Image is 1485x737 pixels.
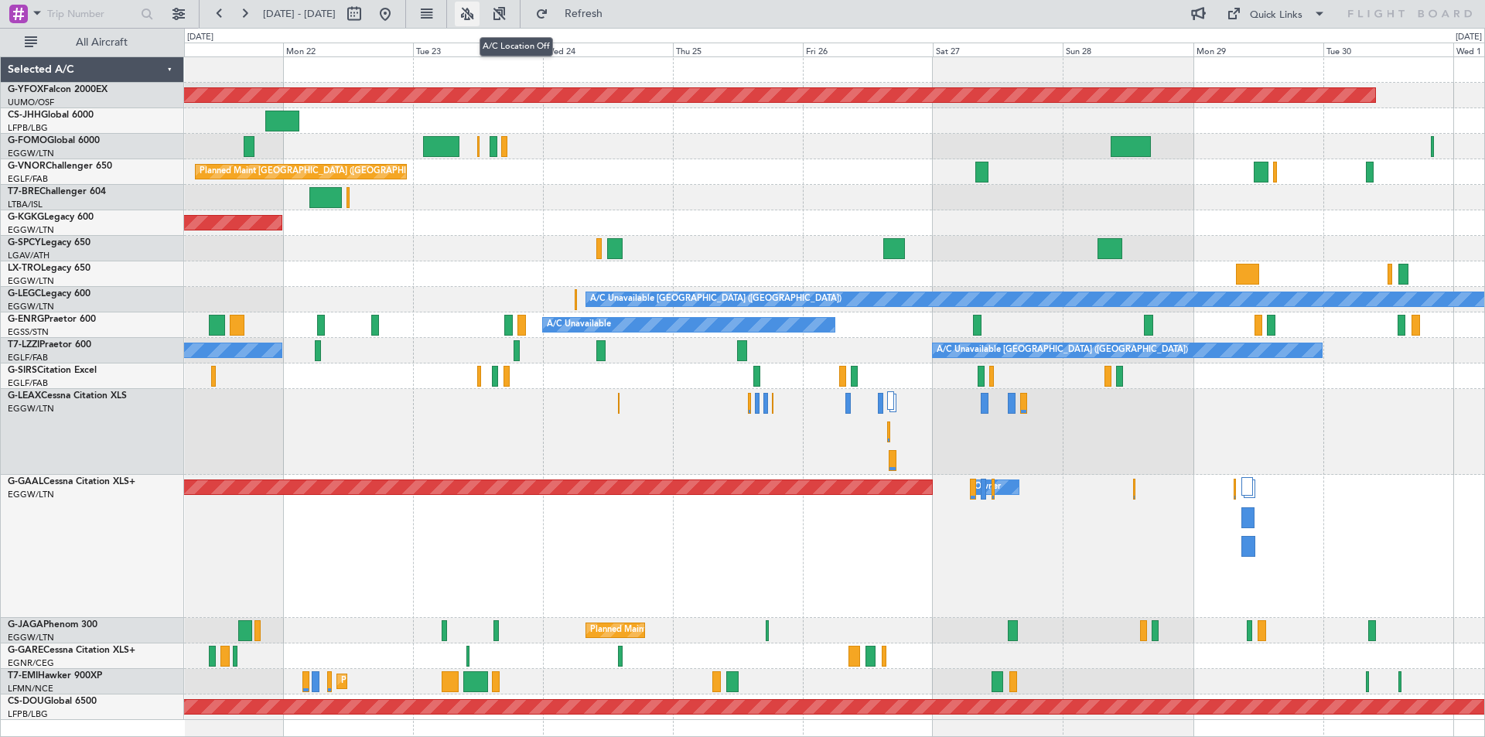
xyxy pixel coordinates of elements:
[8,173,48,185] a: EGLF/FAB
[8,289,41,299] span: G-LEGC
[8,671,38,681] span: T7-EMI
[283,43,413,56] div: Mon 22
[8,697,44,706] span: CS-DOU
[8,340,91,350] a: T7-LZZIPraetor 600
[8,85,108,94] a: G-YFOXFalcon 2000EX
[8,301,54,312] a: EGGW/LTN
[8,620,97,630] a: G-JAGAPhenom 300
[8,136,47,145] span: G-FOMO
[547,313,611,336] div: A/C Unavailable
[187,31,213,44] div: [DATE]
[8,326,49,338] a: EGSS/STN
[1193,43,1323,56] div: Mon 29
[590,619,834,642] div: Planned Maint [GEOGRAPHIC_DATA] ([GEOGRAPHIC_DATA])
[528,2,621,26] button: Refresh
[8,224,54,236] a: EGGW/LTN
[8,340,39,350] span: T7-LZZI
[8,289,90,299] a: G-LEGCLegacy 600
[8,366,97,375] a: G-SIRSCitation Excel
[8,238,90,247] a: G-SPCYLegacy 650
[8,315,96,324] a: G-ENRGPraetor 600
[8,111,94,120] a: CS-JHHGlobal 6000
[8,377,48,389] a: EGLF/FAB
[8,264,90,273] a: LX-TROLegacy 650
[40,37,163,48] span: All Aircraft
[8,97,54,108] a: UUMO/OSF
[937,339,1188,362] div: A/C Unavailable [GEOGRAPHIC_DATA] ([GEOGRAPHIC_DATA])
[975,476,1001,499] div: Owner
[47,2,136,26] input: Trip Number
[17,30,168,55] button: All Aircraft
[413,43,543,56] div: Tue 23
[8,632,54,643] a: EGGW/LTN
[8,366,37,375] span: G-SIRS
[1250,8,1302,23] div: Quick Links
[8,477,135,486] a: G-GAALCessna Citation XLS+
[1323,43,1453,56] div: Tue 30
[8,657,54,669] a: EGNR/CEG
[1456,31,1482,44] div: [DATE]
[8,683,53,694] a: LFMN/NCE
[8,250,49,261] a: LGAV/ATH
[341,670,489,693] div: Planned Maint [GEOGRAPHIC_DATA]
[8,697,97,706] a: CS-DOUGlobal 6500
[1063,43,1193,56] div: Sun 28
[8,352,48,363] a: EGLF/FAB
[8,391,127,401] a: G-LEAXCessna Citation XLS
[480,37,553,56] div: A/C Location Off
[8,489,54,500] a: EGGW/LTN
[8,111,41,120] span: CS-JHH
[200,160,443,183] div: Planned Maint [GEOGRAPHIC_DATA] ([GEOGRAPHIC_DATA])
[152,43,282,56] div: Sun 21
[551,9,616,19] span: Refresh
[543,43,673,56] div: Wed 24
[8,162,112,171] a: G-VNORChallenger 650
[8,646,135,655] a: G-GARECessna Citation XLS+
[8,187,106,196] a: T7-BREChallenger 604
[8,708,48,720] a: LFPB/LBG
[8,187,39,196] span: T7-BRE
[8,275,54,287] a: EGGW/LTN
[263,7,336,21] span: [DATE] - [DATE]
[8,199,43,210] a: LTBA/ISL
[8,122,48,134] a: LFPB/LBG
[8,671,102,681] a: T7-EMIHawker 900XP
[933,43,1063,56] div: Sat 27
[8,264,41,273] span: LX-TRO
[8,213,44,222] span: G-KGKG
[8,620,43,630] span: G-JAGA
[1219,2,1333,26] button: Quick Links
[8,162,46,171] span: G-VNOR
[8,213,94,222] a: G-KGKGLegacy 600
[8,136,100,145] a: G-FOMOGlobal 6000
[8,403,54,415] a: EGGW/LTN
[8,85,43,94] span: G-YFOX
[8,646,43,655] span: G-GARE
[673,43,803,56] div: Thu 25
[8,148,54,159] a: EGGW/LTN
[8,391,41,401] span: G-LEAX
[590,288,841,311] div: A/C Unavailable [GEOGRAPHIC_DATA] ([GEOGRAPHIC_DATA])
[803,43,933,56] div: Fri 26
[8,238,41,247] span: G-SPCY
[8,315,44,324] span: G-ENRG
[8,477,43,486] span: G-GAAL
